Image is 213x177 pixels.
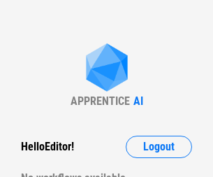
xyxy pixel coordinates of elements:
img: Apprentice AI [79,43,135,94]
button: Logout [126,136,192,158]
div: AI [133,94,143,108]
div: Hello Editor ! [21,136,74,158]
span: Logout [143,141,175,153]
div: APPRENTICE [71,94,130,108]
